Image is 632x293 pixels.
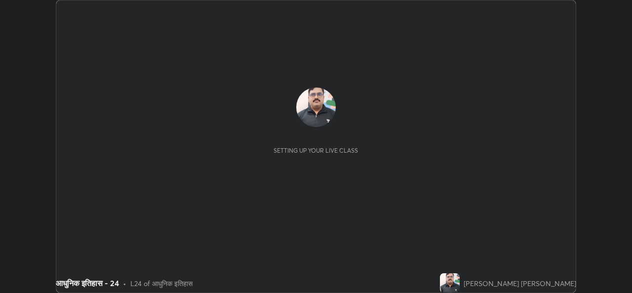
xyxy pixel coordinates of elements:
[464,278,576,289] div: [PERSON_NAME] [PERSON_NAME]
[130,278,193,289] div: L24 of आधुनिक इतिहास
[296,87,336,127] img: bbfc6469cd26487a868f1da2ccaa2c1b.jpg
[123,278,126,289] div: •
[274,147,358,154] div: Setting up your live class
[56,277,119,289] div: आधुनिक इतिहास - 24
[440,273,460,293] img: bbfc6469cd26487a868f1da2ccaa2c1b.jpg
